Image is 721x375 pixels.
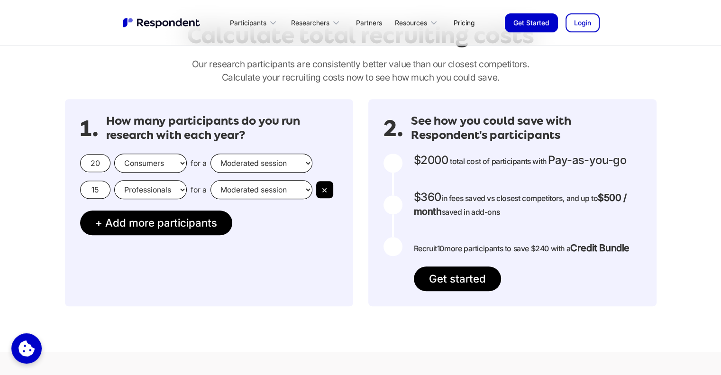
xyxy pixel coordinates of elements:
[225,11,285,34] div: Participants
[390,11,446,34] div: Resources
[414,191,641,219] p: in fees saved vs closest competitors, and up to saved in add-ons
[80,124,99,133] span: 1.
[414,241,630,255] p: Recruit more participants to save $240 with a
[383,124,403,133] span: 2.
[191,158,207,168] span: for a
[348,11,390,34] a: Partners
[106,114,338,142] h3: How many participants do you run research with each year?
[450,156,547,166] span: total cost of participants with
[411,114,641,142] h3: See how you could save with Respondent's participants
[437,244,444,253] span: 10
[222,72,500,83] span: Calculate your recruiting costs now to see how much you could save.
[316,181,333,198] button: ×
[414,190,441,204] span: $360
[291,18,329,27] div: Researchers
[95,216,102,229] span: +
[446,11,482,34] a: Pricing
[105,216,217,229] span: Add more participants
[570,242,630,254] strong: Credit Bundle
[80,210,232,235] button: + Add more participants
[414,153,448,167] span: $2000
[65,57,657,84] p: Our research participants are consistently better value than our closest competitors.
[414,192,627,217] strong: $500 / month
[191,185,207,194] span: for a
[414,266,501,291] a: Get started
[122,17,202,29] img: Untitled UI logotext
[285,11,348,34] div: Researchers
[566,13,600,32] a: Login
[395,18,427,27] div: Resources
[505,13,558,32] a: Get Started
[230,18,266,27] div: Participants
[122,17,202,29] a: home
[548,153,626,167] span: Pay-as-you-go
